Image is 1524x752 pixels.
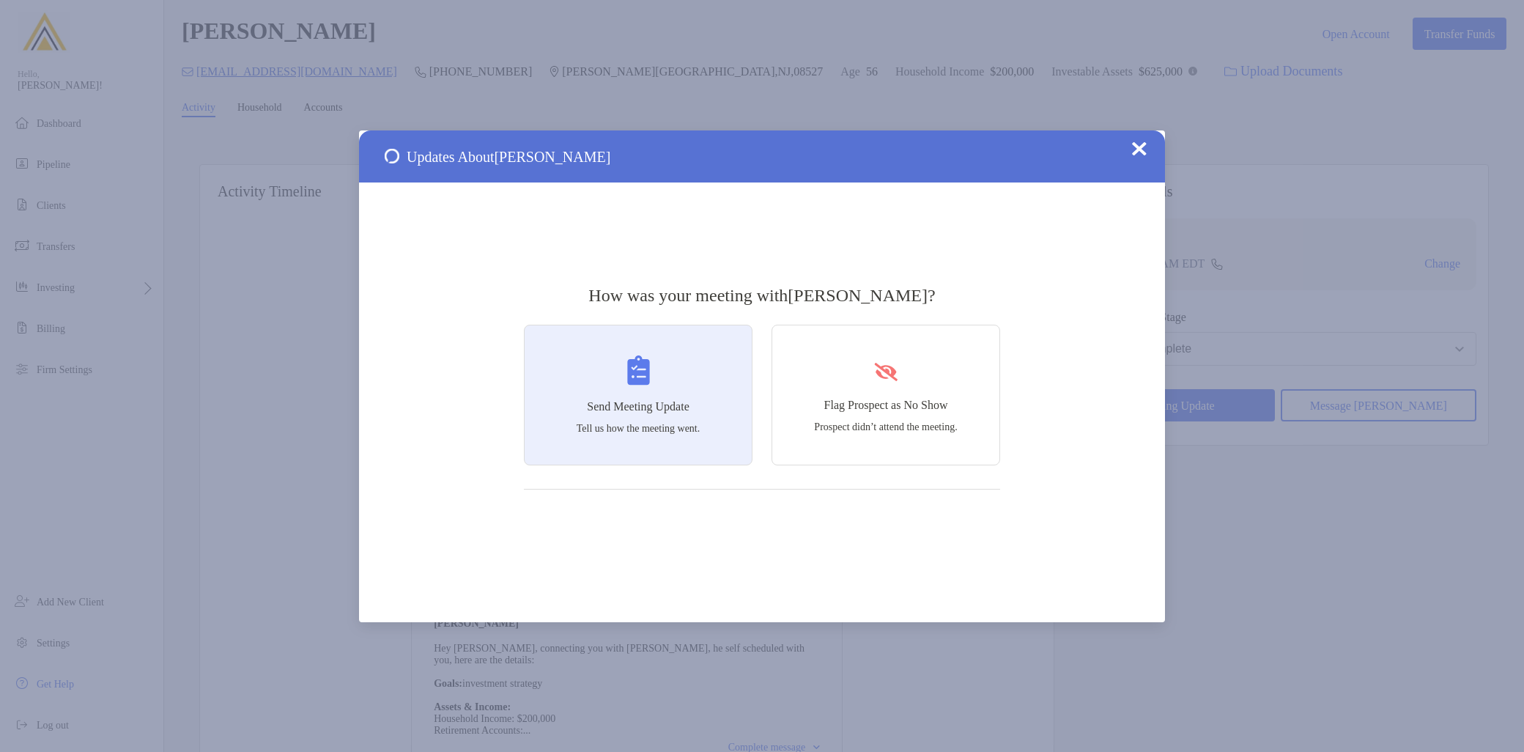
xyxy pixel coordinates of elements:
p: Prospect didn’t attend the meeting. [814,421,957,433]
img: Send Meeting Update 1 [385,149,399,163]
span: Updates About [PERSON_NAME] [407,149,610,166]
p: Tell us how the meeting went. [577,422,700,435]
img: Flag Prospect as No Show [873,363,900,381]
h3: How was your meeting with [PERSON_NAME] ? [524,285,1000,306]
h4: Send Meeting Update [587,400,689,413]
img: Send Meeting Update [627,355,650,386]
h4: Flag Prospect as No Show [824,399,948,412]
img: Close Updates Zoe [1132,141,1147,156]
